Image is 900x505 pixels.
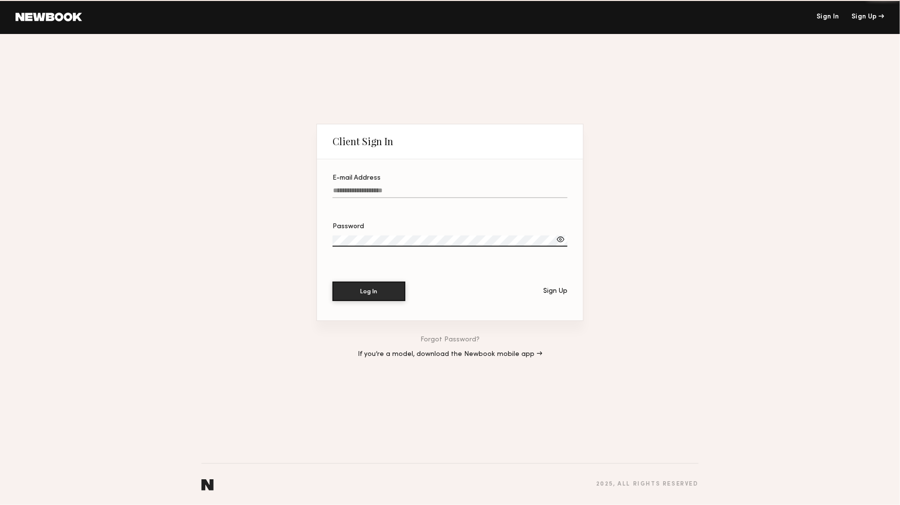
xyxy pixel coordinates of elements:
[333,282,405,301] button: Log In
[333,223,567,230] div: Password
[817,14,839,20] a: Sign In
[333,236,567,247] input: Password
[420,337,480,343] a: Forgot Password?
[333,175,567,182] div: E-mail Address
[333,135,393,147] div: Client Sign In
[333,187,567,198] input: E-mail Address
[543,288,567,295] div: Sign Up
[596,481,699,488] div: 2025 , all rights reserved
[852,14,884,20] div: Sign Up
[358,351,542,358] a: If you’re a model, download the Newbook mobile app →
